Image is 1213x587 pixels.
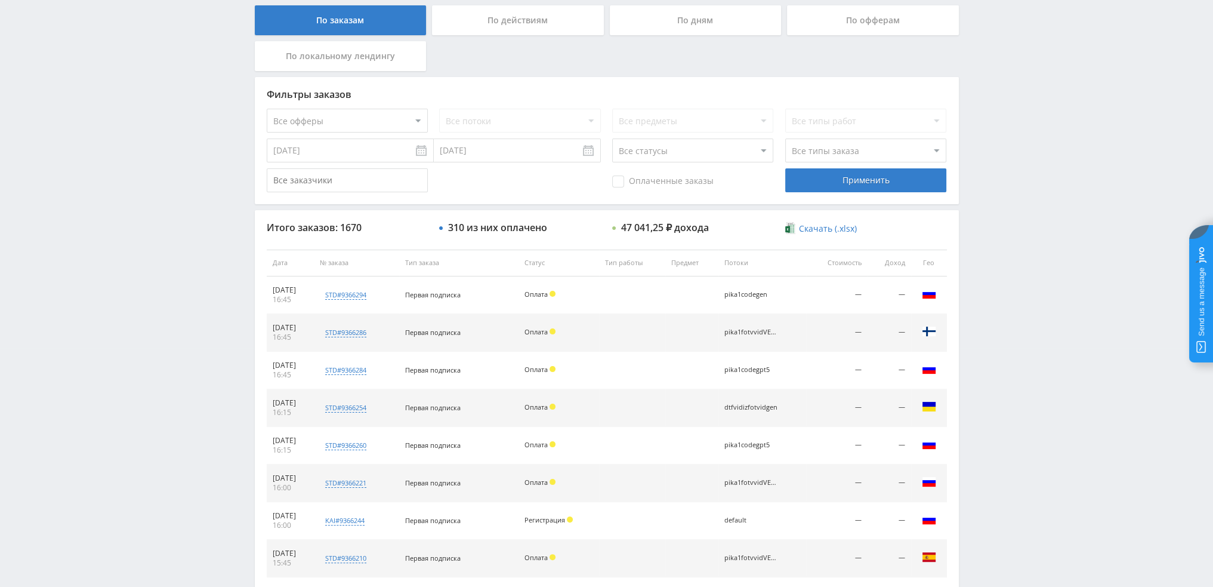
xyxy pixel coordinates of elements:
a: Скачать (.xlsx) [785,223,857,235]
span: Холд [550,291,555,297]
span: Регистрация [524,515,565,524]
th: Дата [267,250,314,276]
span: Оплаченные заказы [612,176,714,188]
div: pika1codegen [724,291,778,299]
span: Первая подписка [405,290,461,299]
img: rus.png [922,475,936,489]
div: 16:45 [273,333,308,342]
td: — [806,276,868,314]
span: Оплата [524,478,548,487]
span: Первая подписка [405,365,461,374]
span: Холд [550,366,555,372]
span: Холд [550,328,555,334]
th: Тип заказа [399,250,518,276]
th: Тип работы [599,250,665,276]
th: Гео [911,250,947,276]
div: [DATE] [273,511,308,521]
span: Первая подписка [405,403,461,412]
div: По заказам [255,5,427,35]
span: Первая подписка [405,478,461,487]
span: Холд [550,554,555,560]
span: Первая подписка [405,516,461,525]
div: 47 041,25 ₽ дохода [621,222,709,233]
div: std#9366294 [325,290,366,300]
img: fin.png [922,324,936,339]
div: Итого заказов: 1670 [267,222,428,233]
div: std#9366260 [325,441,366,450]
div: Фильтры заказов [267,89,947,100]
img: xlsx [785,222,795,234]
span: Холд [550,479,555,485]
span: Холд [567,517,573,523]
div: pika1fotvvidVEO3 [724,479,778,487]
span: Оплата [524,553,548,562]
th: Предмет [665,250,718,276]
div: [DATE] [273,474,308,483]
div: 16:00 [273,521,308,530]
span: Оплата [524,402,548,411]
div: kai#9366244 [325,516,365,525]
div: std#9366254 [325,403,366,413]
th: Потоки [718,250,806,276]
div: [DATE] [273,436,308,445]
img: rus.png [922,512,936,527]
img: rus.png [922,287,936,301]
span: Первая подписка [405,554,461,563]
div: [DATE] [273,361,308,370]
td: — [806,314,868,352]
td: — [806,352,868,389]
div: std#9366286 [325,328,366,337]
td: — [868,427,910,465]
div: pika1codegpt5 [724,441,778,449]
div: По действиям [432,5,604,35]
img: rus.png [922,362,936,376]
th: Статус [518,250,599,276]
div: pika1fotvvidVEO3 [724,554,778,562]
td: — [868,502,910,540]
img: rus.png [922,437,936,451]
div: По офферам [787,5,959,35]
td: — [868,389,910,427]
div: dtfvidizfotvidgen [724,404,778,411]
div: [DATE] [273,549,308,558]
div: [DATE] [273,398,308,408]
span: Оплата [524,327,548,336]
div: 16:45 [273,370,308,380]
td: — [806,389,868,427]
div: [DATE] [273,285,308,295]
div: 15:45 [273,558,308,568]
td: — [868,276,910,314]
th: Доход [868,250,910,276]
div: [DATE] [273,323,308,333]
div: 16:45 [273,295,308,305]
div: 16:15 [273,408,308,417]
div: По локальному лендингу [255,41,427,71]
span: Оплата [524,440,548,449]
div: 16:00 [273,483,308,493]
div: pika1codegpt5 [724,366,778,374]
div: 310 из них оплачено [448,222,547,233]
span: Холд [550,441,555,447]
div: 16:15 [273,445,308,455]
div: pika1fotvvidVEO3 [724,328,778,336]
div: std#9366221 [325,478,366,488]
td: — [806,540,868,577]
div: std#9366210 [325,554,366,563]
div: Применить [785,168,946,192]
div: По дням [610,5,782,35]
span: Оплата [524,365,548,374]
th: № заказа [314,250,399,276]
img: ukr.png [922,399,936,414]
span: Первая подписка [405,441,461,450]
td: — [868,540,910,577]
td: — [868,314,910,352]
span: Холд [550,404,555,410]
img: esp.png [922,550,936,564]
td: — [806,502,868,540]
input: Все заказчики [267,168,428,192]
span: Первая подписка [405,328,461,337]
td: — [868,465,910,502]
td: — [868,352,910,389]
div: std#9366284 [325,365,366,375]
span: Оплата [524,290,548,299]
